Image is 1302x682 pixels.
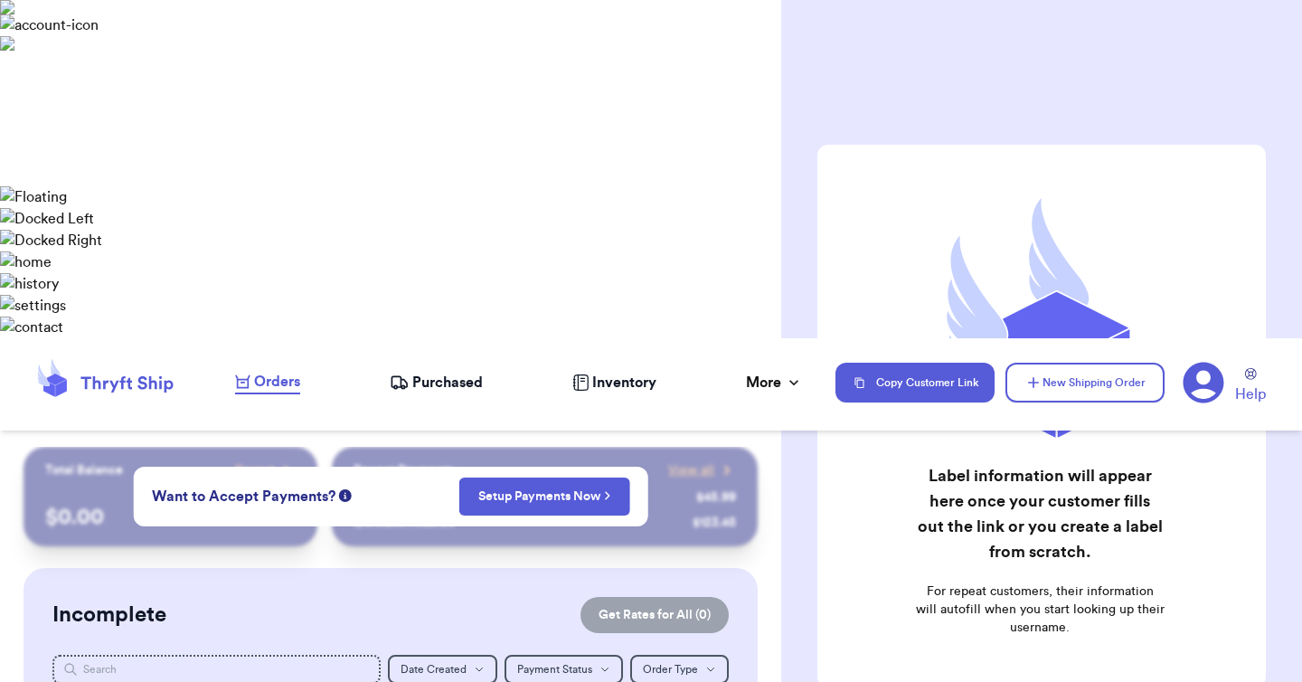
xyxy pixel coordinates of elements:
[45,503,296,532] p: $ 0.00
[235,461,274,479] span: Payout
[235,461,296,479] a: Payout
[668,461,736,479] a: View all
[478,488,611,506] a: Setup Payments Now
[1235,368,1266,405] a: Help
[915,583,1165,637] p: For repeat customers, their information will autofill when you start looking up their username.
[643,664,698,675] span: Order Type
[390,372,483,393] a: Purchased
[354,461,454,479] p: Recent Payments
[459,478,630,516] button: Setup Payments Now
[152,486,335,507] span: Want to Accept Payments?
[915,463,1165,564] h2: Label information will appear here once your customer fills out the link or you create a label fr...
[1005,363,1165,403] button: New Shipping Order
[592,372,656,393] span: Inventory
[746,372,803,393] div: More
[580,597,729,633] button: Get Rates for All (0)
[235,371,300,394] a: Orders
[668,461,714,479] span: View all
[412,372,483,393] span: Purchased
[572,372,656,393] a: Inventory
[693,514,736,532] div: $ 123.45
[1235,384,1266,405] span: Help
[835,363,995,403] button: Copy Customer Link
[696,488,736,507] div: $ 45.99
[52,601,166,630] h2: Incomplete
[517,664,592,675] span: Payment Status
[45,461,123,479] p: Total Balance
[254,371,300,393] span: Orders
[401,664,467,675] span: Date Created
